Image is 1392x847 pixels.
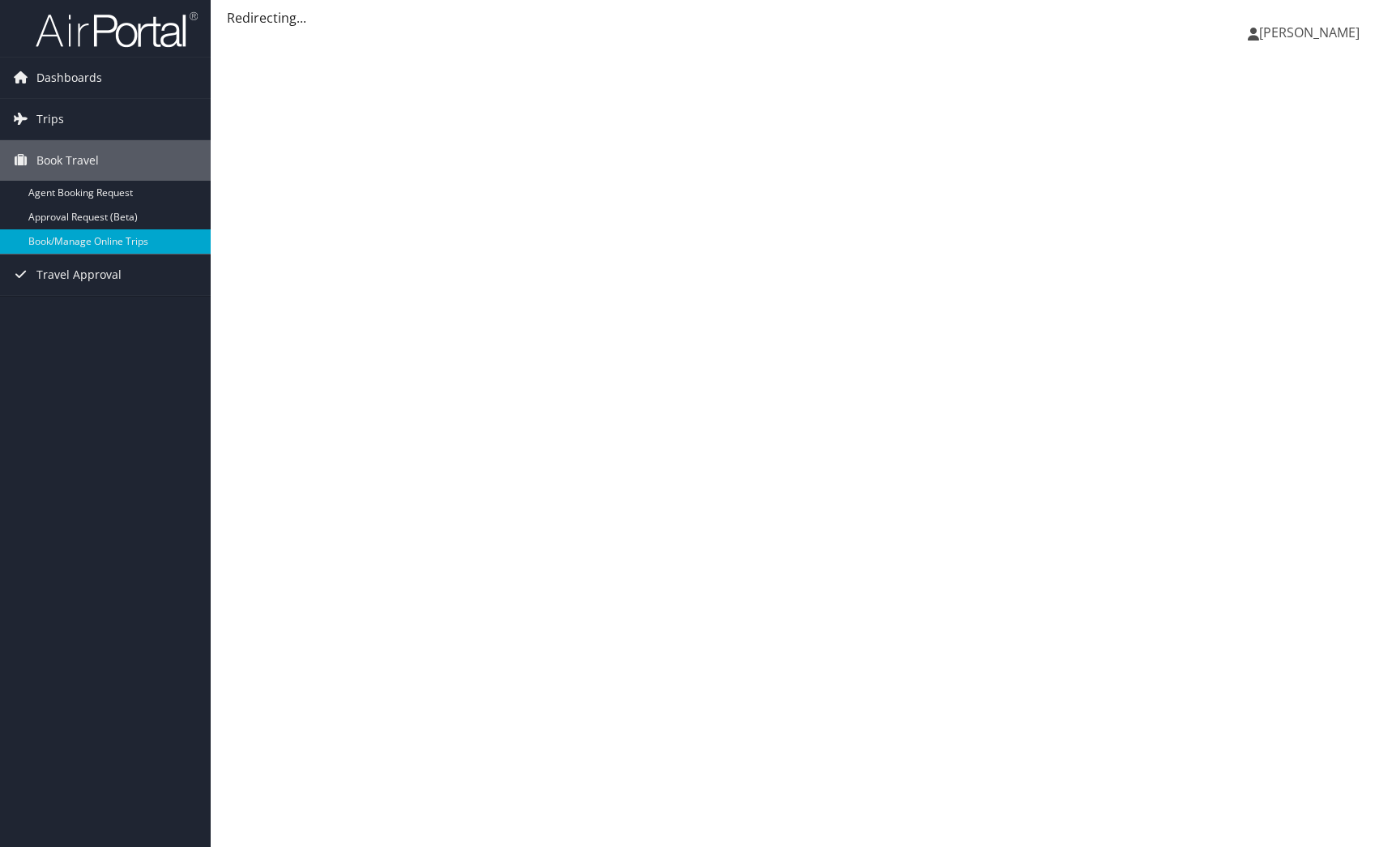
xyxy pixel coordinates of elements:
span: Book Travel [36,140,99,181]
a: [PERSON_NAME] [1248,8,1376,57]
span: Trips [36,99,64,139]
span: [PERSON_NAME] [1259,24,1360,41]
div: Redirecting... [227,8,1376,28]
span: Dashboards [36,58,102,98]
img: airportal-logo.png [36,11,198,49]
span: Travel Approval [36,255,122,295]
